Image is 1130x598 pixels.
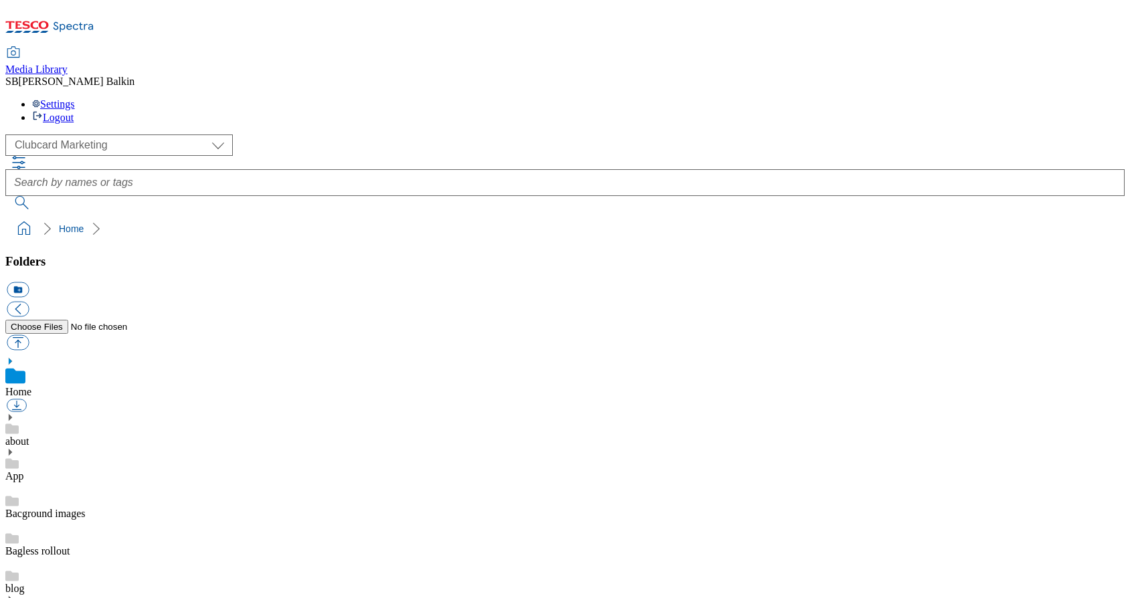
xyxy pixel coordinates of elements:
[5,508,86,519] a: Bacground images
[19,76,135,87] span: [PERSON_NAME] Balkin
[5,216,1125,241] nav: breadcrumb
[5,169,1125,196] input: Search by names or tags
[5,386,31,397] a: Home
[5,47,68,76] a: Media Library
[5,64,68,75] span: Media Library
[5,545,70,557] a: Bagless rollout
[5,583,24,594] a: blog
[5,254,1125,269] h3: Folders
[5,76,19,87] span: SB
[32,112,74,123] a: Logout
[13,218,35,239] a: home
[32,98,75,110] a: Settings
[5,470,24,482] a: App
[5,435,29,447] a: about
[59,223,84,234] a: Home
